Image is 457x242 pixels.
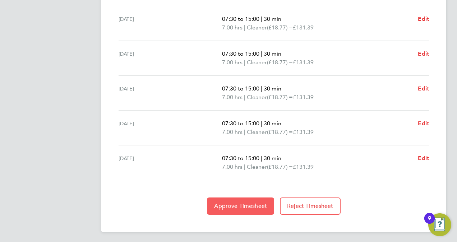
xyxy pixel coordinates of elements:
[418,50,429,58] a: Edit
[267,59,293,66] span: (£18.77) =
[418,84,429,93] a: Edit
[119,119,222,136] div: [DATE]
[222,85,259,92] span: 07:30 to 15:00
[293,163,314,170] span: £131.39
[261,50,262,57] span: |
[222,129,243,135] span: 7.00 hrs
[244,163,245,170] span: |
[247,163,267,171] span: Cleaner
[428,213,451,236] button: Open Resource Center, 9 new notifications
[264,50,281,57] span: 30 min
[247,93,267,102] span: Cleaner
[293,24,314,31] span: £131.39
[418,154,429,163] a: Edit
[119,15,222,32] div: [DATE]
[244,59,245,66] span: |
[264,155,281,162] span: 30 min
[222,120,259,127] span: 07:30 to 15:00
[247,128,267,136] span: Cleaner
[267,94,293,101] span: (£18.77) =
[264,120,281,127] span: 30 min
[418,50,429,57] span: Edit
[222,163,243,170] span: 7.00 hrs
[119,84,222,102] div: [DATE]
[418,120,429,127] span: Edit
[222,50,259,57] span: 07:30 to 15:00
[222,94,243,101] span: 7.00 hrs
[261,85,262,92] span: |
[293,94,314,101] span: £131.39
[267,129,293,135] span: (£18.77) =
[293,59,314,66] span: £131.39
[418,15,429,23] a: Edit
[418,85,429,92] span: Edit
[222,155,259,162] span: 07:30 to 15:00
[214,203,267,210] span: Approve Timesheet
[267,24,293,31] span: (£18.77) =
[418,155,429,162] span: Edit
[244,24,245,31] span: |
[287,203,333,210] span: Reject Timesheet
[222,59,243,66] span: 7.00 hrs
[293,129,314,135] span: £131.39
[261,155,262,162] span: |
[222,24,243,31] span: 7.00 hrs
[222,15,259,22] span: 07:30 to 15:00
[119,50,222,67] div: [DATE]
[261,15,262,22] span: |
[207,197,274,215] button: Approve Timesheet
[280,197,341,215] button: Reject Timesheet
[247,58,267,67] span: Cleaner
[267,163,293,170] span: (£18.77) =
[418,119,429,128] a: Edit
[119,154,222,171] div: [DATE]
[261,120,262,127] span: |
[428,218,431,228] div: 9
[264,15,281,22] span: 30 min
[264,85,281,92] span: 30 min
[244,94,245,101] span: |
[244,129,245,135] span: |
[247,23,267,32] span: Cleaner
[418,15,429,22] span: Edit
